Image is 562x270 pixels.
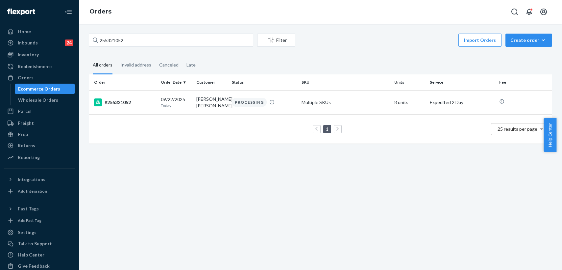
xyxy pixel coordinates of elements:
[4,238,75,249] button: Talk to Support
[84,2,117,21] ol: breadcrumbs
[161,103,191,108] p: Today
[4,49,75,60] a: Inventory
[4,61,75,72] a: Replenishments
[505,34,552,47] button: Create order
[62,5,75,18] button: Close Navigation
[523,5,536,18] button: Open notifications
[196,79,227,85] div: Customer
[18,40,38,46] div: Inbounds
[158,74,194,90] th: Order Date
[94,98,156,106] div: #255321052
[159,56,179,73] div: Canceled
[18,131,28,138] div: Prep
[18,229,37,236] div: Settings
[498,126,537,132] span: 25 results per page
[299,74,392,90] th: SKU
[299,90,392,114] td: Multiple SKUs
[508,5,521,18] button: Open Search Box
[4,227,75,238] a: Settings
[4,187,75,195] a: Add Integration
[4,72,75,83] a: Orders
[194,90,229,114] td: [PERSON_NAME] [PERSON_NAME]
[4,250,75,260] a: Help Center
[4,106,75,117] a: Parcel
[18,218,41,223] div: Add Fast Tag
[510,37,547,43] div: Create order
[18,74,34,81] div: Orders
[15,95,75,105] a: Wholesale Orders
[18,240,52,247] div: Talk to Support
[325,126,330,132] a: Page 1 is your current page
[18,205,39,212] div: Fast Tags
[18,51,39,58] div: Inventory
[4,129,75,140] a: Prep
[18,63,53,70] div: Replenishments
[18,176,45,183] div: Integrations
[537,5,550,18] button: Open account menu
[161,96,191,108] div: 09/22/2025
[232,98,267,107] div: PROCESSING
[186,56,196,73] div: Late
[4,152,75,163] a: Reporting
[65,40,73,46] div: 24
[430,99,494,106] p: Expedited 2 Day
[4,217,75,225] a: Add Fast Tag
[392,90,427,114] td: 8 units
[18,188,47,194] div: Add Integration
[544,118,556,152] button: Help Center
[257,37,295,43] div: Filter
[18,28,31,35] div: Home
[4,174,75,185] button: Integrations
[4,26,75,37] a: Home
[18,142,35,149] div: Returns
[4,38,75,48] a: Inbounds24
[427,74,497,90] th: Service
[4,203,75,214] button: Fast Tags
[89,34,253,47] input: Search orders
[229,74,299,90] th: Status
[18,120,34,126] div: Freight
[18,108,32,115] div: Parcel
[497,74,552,90] th: Fee
[257,34,295,47] button: Filter
[18,252,44,258] div: Help Center
[89,74,158,90] th: Order
[392,74,427,90] th: Units
[18,97,58,103] div: Wholesale Orders
[93,56,112,74] div: All orders
[458,34,501,47] button: Import Orders
[4,140,75,151] a: Returns
[120,56,151,73] div: Invalid address
[520,250,555,267] iframe: Opens a widget where you can chat to one of our agents
[4,118,75,128] a: Freight
[18,86,60,92] div: Ecommerce Orders
[89,8,111,15] a: Orders
[18,154,40,161] div: Reporting
[7,9,35,15] img: Flexport logo
[15,84,75,94] a: Ecommerce Orders
[18,263,50,269] div: Give Feedback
